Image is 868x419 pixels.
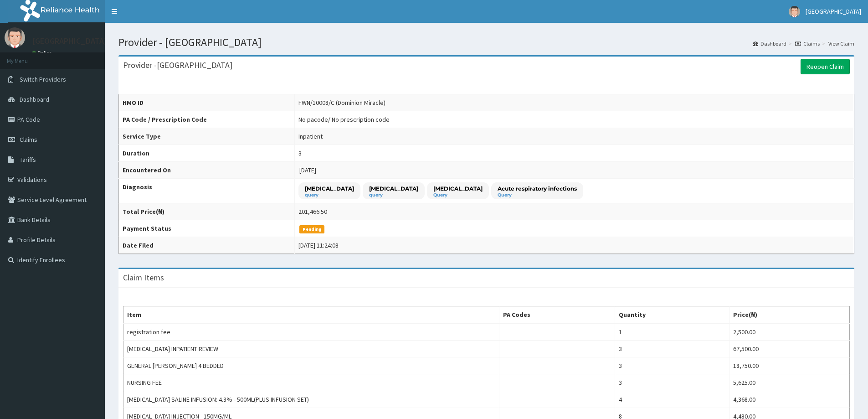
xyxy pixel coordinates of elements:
div: No pacode / No prescription code [298,115,390,124]
p: [MEDICAL_DATA] [305,185,354,192]
span: Pending [299,225,324,233]
h1: Provider - [GEOGRAPHIC_DATA] [118,36,854,48]
th: Item [123,306,499,324]
p: [MEDICAL_DATA] [433,185,483,192]
img: User Image [789,6,800,17]
td: 1 [615,323,729,341]
img: User Image [5,27,25,48]
span: Claims [20,135,37,144]
div: [DATE] 11:24:08 [298,241,339,250]
td: 67,500.00 [729,341,849,357]
h3: Claim Items [123,274,164,282]
p: Acute respiratory infections [498,185,577,192]
td: [MEDICAL_DATA] SALINE INFUSION: 4.3% - 500ML(PLUS INFUSION SET) [123,391,499,408]
span: Dashboard [20,95,49,103]
td: 18,750.00 [729,357,849,374]
small: query [305,193,354,197]
span: [DATE] [299,166,316,174]
th: Diagnosis [119,179,295,203]
td: GENERAL [PERSON_NAME] 4 BEDDED [123,357,499,374]
a: Online [32,50,54,56]
div: 201,466.50 [298,207,327,216]
th: Price(₦) [729,306,849,324]
th: Payment Status [119,220,295,237]
span: Switch Providers [20,75,66,83]
th: Date Filed [119,237,295,254]
p: [GEOGRAPHIC_DATA] [32,37,107,45]
th: Service Type [119,128,295,145]
td: 4,368.00 [729,391,849,408]
small: Query [498,193,577,197]
a: View Claim [828,40,854,47]
th: Total Price(₦) [119,203,295,220]
p: [MEDICAL_DATA] [369,185,418,192]
small: Query [433,193,483,197]
td: 4 [615,391,729,408]
td: 2,500.00 [729,323,849,341]
td: 3 [615,341,729,357]
th: HMO ID [119,94,295,111]
div: FWN/10008/C (Dominion Miracle) [298,98,385,107]
a: Reopen Claim [801,59,850,74]
th: Encountered On [119,162,295,179]
th: Duration [119,145,295,162]
small: query [369,193,418,197]
th: PA Codes [499,306,615,324]
span: [GEOGRAPHIC_DATA] [806,7,861,16]
a: Claims [795,40,820,47]
th: PA Code / Prescription Code [119,111,295,128]
a: Dashboard [753,40,786,47]
td: 3 [615,357,729,374]
div: Inpatient [298,132,323,141]
td: [MEDICAL_DATA] INPATIENT REVIEW [123,341,499,357]
td: NURSING FEE [123,374,499,391]
div: 3 [298,149,302,158]
td: 3 [615,374,729,391]
td: 5,625.00 [729,374,849,391]
span: Tariffs [20,155,36,164]
h3: Provider - [GEOGRAPHIC_DATA] [123,61,232,69]
td: registration fee [123,323,499,341]
th: Quantity [615,306,729,324]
